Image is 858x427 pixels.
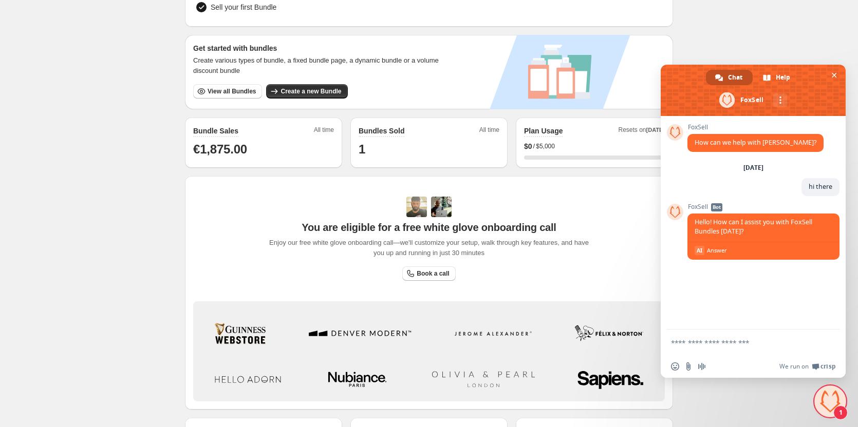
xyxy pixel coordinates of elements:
[193,141,334,158] h1: €1,875.00
[193,43,449,53] h3: Get started with bundles
[193,84,262,99] button: View all Bundles
[743,165,763,171] div: [DATE]
[524,141,532,151] span: $ 0
[833,405,848,420] span: 1
[698,362,706,371] span: Audio message
[687,124,824,131] span: FoxSell
[809,182,832,191] span: hi there
[536,142,555,150] span: $5,000
[706,70,753,85] div: Chat
[815,386,846,417] div: Close chat
[776,70,790,85] span: Help
[695,246,704,255] span: AI
[302,221,556,234] span: You are eligible for a free white glove onboarding call
[820,362,835,371] span: Crisp
[359,141,499,158] h1: 1
[417,269,449,278] span: Book a call
[406,197,427,217] img: Adi
[695,138,816,147] span: How can we help with [PERSON_NAME]?
[779,362,809,371] span: We run on
[684,362,693,371] span: Send a file
[671,362,679,371] span: Insert an emoji
[829,70,840,81] span: Close chat
[264,238,594,258] span: Enjoy our free white glove onboarding call—we'll customize your setup, walk through key features,...
[359,126,404,136] h2: Bundles Sold
[779,362,835,371] a: We run onCrisp
[193,55,449,76] span: Create various types of bundle, a fixed bundle page, a dynamic bundle or a volume discount bundle
[646,127,665,133] span: [DATE]
[728,70,742,85] span: Chat
[402,266,455,281] a: Book a call
[193,126,238,136] h2: Bundle Sales
[431,197,452,217] img: Prakhar
[671,338,813,347] textarea: Compose your message...
[266,84,347,99] button: Create a new Bundle
[314,126,334,137] span: All time
[524,126,563,136] h2: Plan Usage
[773,93,787,107] div: More channels
[687,203,840,210] span: FoxSell
[479,126,499,137] span: All time
[707,246,832,255] span: Answer
[524,141,665,151] div: /
[281,87,341,95] span: Create a new Bundle
[208,87,256,95] span: View all Bundles
[711,203,722,211] span: Bot
[211,2,276,12] span: Sell your first Bundle
[754,70,800,85] div: Help
[619,126,665,137] span: Resets on
[695,218,812,236] span: Hello! How can I assist you with FoxSell Bundles [DATE]?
